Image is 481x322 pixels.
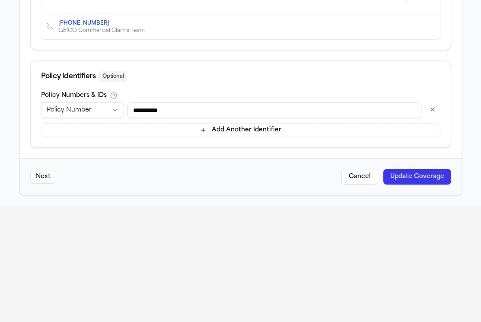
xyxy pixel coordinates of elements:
[383,169,451,185] button: Update Coverage
[30,170,56,184] button: Next
[41,92,107,99] label: Policy Numbers & IDs
[58,20,109,27] a: [PHONE_NUMBER]
[41,123,440,137] button: Add Another Identifier
[58,27,145,34] div: GEICO Commercial Claims Team
[99,71,127,82] span: Optional
[41,71,440,82] div: Policy Identifiers
[341,169,378,185] button: Cancel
